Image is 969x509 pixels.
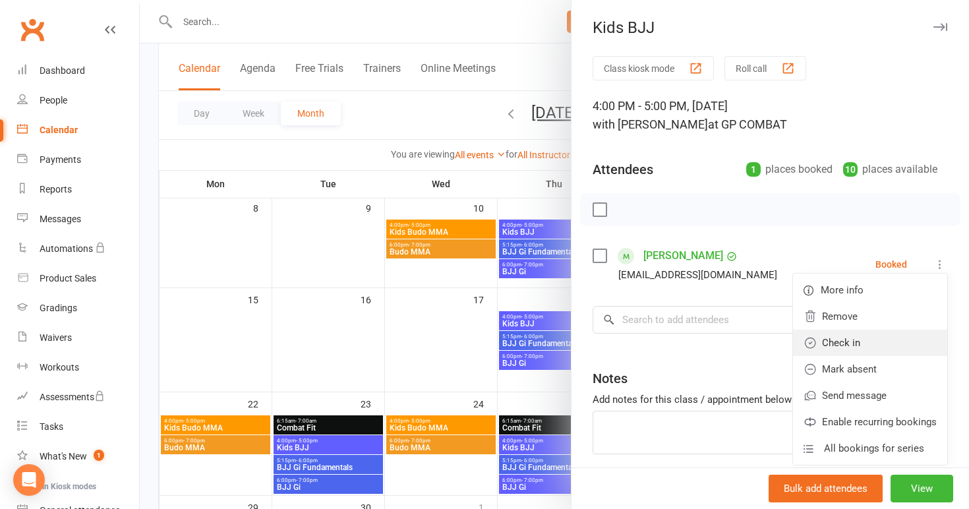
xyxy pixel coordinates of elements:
div: Calendar [40,125,78,135]
div: Waivers [40,332,72,343]
a: Payments [17,145,139,175]
a: Remove [793,303,947,330]
div: Reports [40,184,72,195]
button: View [891,475,953,502]
a: Send message [793,382,947,409]
a: Workouts [17,353,139,382]
a: Gradings [17,293,139,323]
div: Open Intercom Messenger [13,464,45,496]
input: Search to add attendees [593,306,948,334]
a: Dashboard [17,56,139,86]
div: Dashboard [40,65,85,76]
span: with [PERSON_NAME] [593,117,708,131]
div: [EMAIL_ADDRESS][DOMAIN_NAME] [618,266,777,284]
a: Assessments [17,382,139,412]
div: Automations [40,243,93,254]
a: Reports [17,175,139,204]
a: Mark absent [793,356,947,382]
a: People [17,86,139,115]
div: 1 [746,162,761,177]
div: Attendees [593,160,653,179]
button: Roll call [724,56,806,80]
a: All bookings for series [793,435,947,462]
a: Check in [793,330,947,356]
span: at GP COMBAT [708,117,787,131]
span: More info [821,282,864,298]
a: More info [793,277,947,303]
button: Class kiosk mode [593,56,714,80]
a: Calendar [17,115,139,145]
div: What's New [40,451,87,462]
div: Payments [40,154,81,165]
div: Product Sales [40,273,96,284]
div: Add notes for this class / appointment below [593,392,948,407]
a: What's New1 [17,442,139,471]
div: Assessments [40,392,105,402]
div: Tasks [40,421,63,432]
a: Enable recurring bookings [793,409,947,435]
div: Gradings [40,303,77,313]
div: places booked [746,160,833,179]
div: Kids BJJ [572,18,969,37]
a: Messages [17,204,139,234]
div: 4:00 PM - 5:00 PM, [DATE] [593,97,948,134]
div: Booked [875,260,907,269]
a: Automations [17,234,139,264]
button: Bulk add attendees [769,475,883,502]
div: Workouts [40,362,79,373]
a: Tasks [17,412,139,442]
span: 1 [94,450,104,461]
div: Notes [593,369,628,388]
a: Product Sales [17,264,139,293]
span: All bookings for series [824,440,924,456]
a: Clubworx [16,13,49,46]
div: places available [843,160,937,179]
div: People [40,95,67,105]
div: 10 [843,162,858,177]
div: Messages [40,214,81,224]
a: Waivers [17,323,139,353]
a: [PERSON_NAME] [643,245,723,266]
